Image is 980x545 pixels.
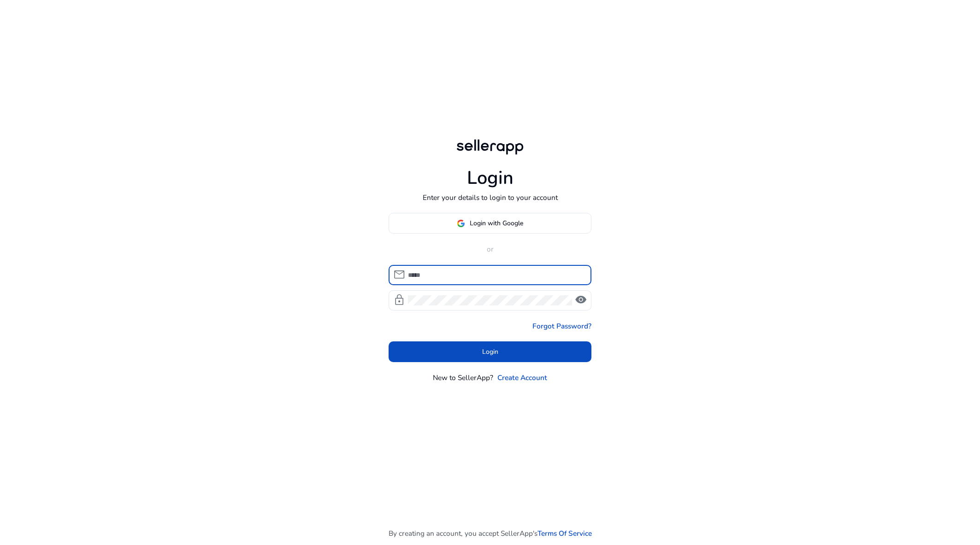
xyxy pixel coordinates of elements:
span: mail [393,269,405,281]
a: Create Account [497,372,547,383]
span: visibility [575,294,587,306]
img: google-logo.svg [457,219,465,228]
button: Login [389,341,591,362]
p: Enter your details to login to your account [423,192,558,203]
button: Login with Google [389,213,591,234]
span: Login [482,347,498,357]
h1: Login [467,167,514,189]
span: lock [393,294,405,306]
p: New to SellerApp? [433,372,493,383]
p: or [389,244,591,254]
a: Terms Of Service [537,528,592,539]
span: Login with Google [470,218,523,228]
a: Forgot Password? [532,321,591,331]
